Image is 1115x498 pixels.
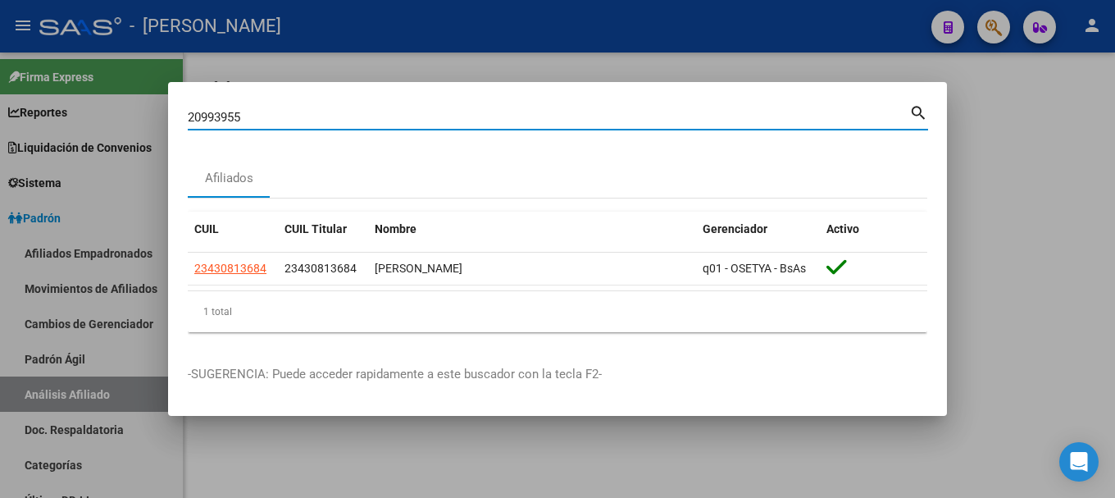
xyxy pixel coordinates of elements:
span: CUIL [194,222,219,235]
mat-icon: search [909,102,928,121]
span: q01 - OSETYA - BsAs [703,262,806,275]
div: Afiliados [205,169,253,188]
datatable-header-cell: CUIL Titular [278,212,368,247]
span: 23430813684 [284,262,357,275]
span: Gerenciador [703,222,767,235]
div: [PERSON_NAME] [375,259,689,278]
div: Open Intercom Messenger [1059,442,1099,482]
datatable-header-cell: CUIL [188,212,278,247]
datatable-header-cell: Activo [820,212,927,247]
datatable-header-cell: Nombre [368,212,696,247]
span: 23430813684 [194,262,266,275]
span: CUIL Titular [284,222,347,235]
p: -SUGERENCIA: Puede acceder rapidamente a este buscador con la tecla F2- [188,365,927,384]
datatable-header-cell: Gerenciador [696,212,820,247]
div: 1 total [188,291,927,332]
span: Activo [826,222,859,235]
span: Nombre [375,222,416,235]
